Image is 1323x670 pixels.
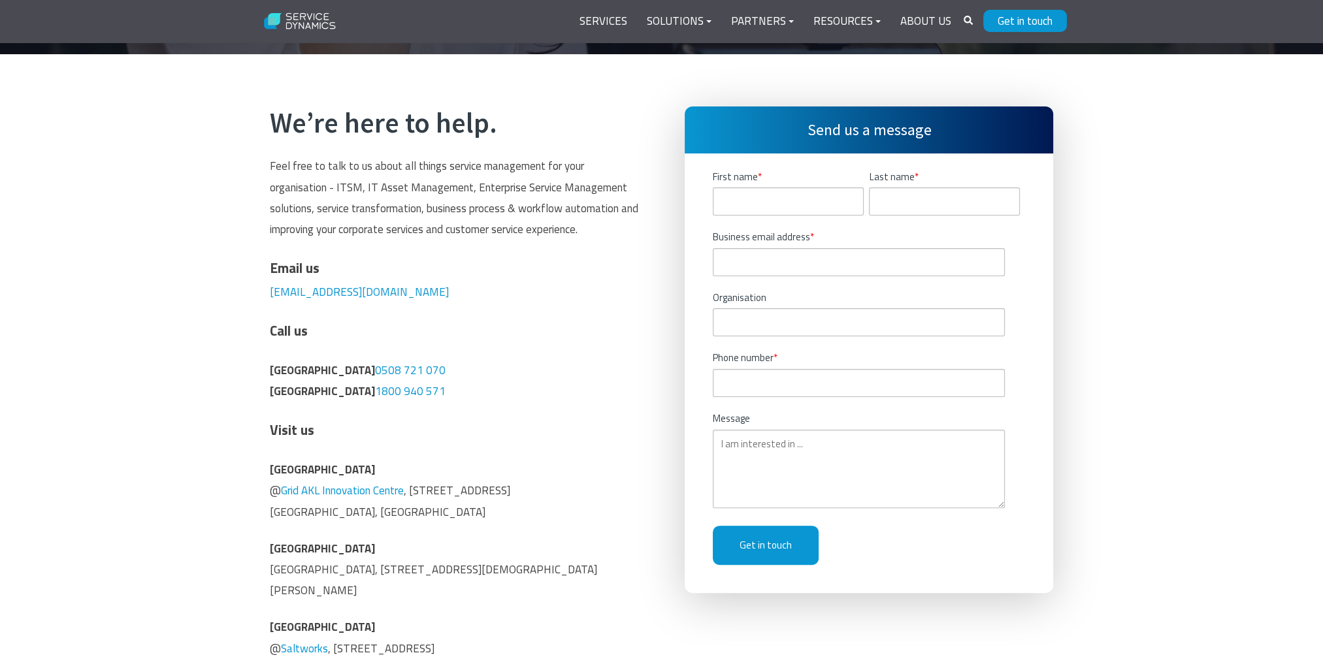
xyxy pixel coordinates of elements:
[637,6,721,37] a: Solutions
[375,362,446,379] a: 0508 721 070
[270,618,375,635] strong: [GEOGRAPHIC_DATA]
[869,169,914,184] span: Last name
[983,10,1067,32] a: Get in touch
[270,419,314,440] span: Visit us
[270,320,308,341] span: Call us
[270,362,375,379] span: [GEOGRAPHIC_DATA]
[270,106,638,140] h2: We’re here to help.
[685,106,1053,153] h3: Send us a message
[270,561,597,599] span: [GEOGRAPHIC_DATA], [STREET_ADDRESS][DEMOGRAPHIC_DATA][PERSON_NAME]
[281,640,328,657] a: Saltworks
[713,526,819,564] input: Get in touch
[270,383,375,400] strong: [GEOGRAPHIC_DATA]
[270,283,449,300] a: [EMAIL_ADDRESS][DOMAIN_NAME]
[713,290,766,305] span: Organisation
[570,6,637,37] a: Services
[270,461,375,478] strong: [GEOGRAPHIC_DATA]
[890,6,961,37] a: About Us
[713,350,774,365] span: Phone number
[713,169,758,184] span: First name
[270,459,638,522] p: @ , [STREET_ADDRESS] [GEOGRAPHIC_DATA], [GEOGRAPHIC_DATA]
[713,229,810,244] span: Business email address
[721,6,804,37] a: Partners
[270,616,638,659] p: @ , [STREET_ADDRESS]
[804,6,890,37] a: Resources
[270,257,319,278] span: Email us
[375,383,446,400] a: 1800 940 571
[281,482,404,499] a: Grid AKL Innovation Centre
[570,6,961,37] div: Navigation Menu
[270,155,638,240] p: Feel free to talk to us about all things service management for your organisation - ITSM, IT Asse...
[713,411,750,426] span: Message
[257,5,344,39] img: Service Dynamics Logo - White
[270,540,375,557] strong: [GEOGRAPHIC_DATA]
